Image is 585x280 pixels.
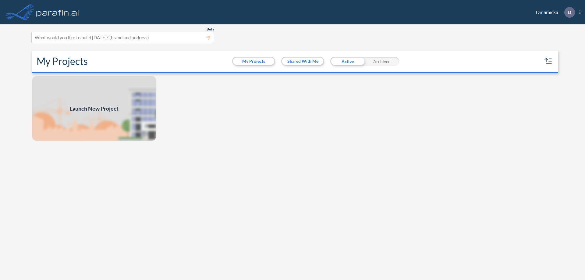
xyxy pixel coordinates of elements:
[32,76,157,141] a: Launch New Project
[207,27,214,32] span: Beta
[330,57,365,66] div: Active
[32,76,157,141] img: add
[365,57,399,66] div: Archived
[527,7,580,18] div: Dinamicka
[70,105,119,113] span: Launch New Project
[233,58,274,65] button: My Projects
[35,6,80,18] img: logo
[37,55,88,67] h2: My Projects
[544,56,553,66] button: sort
[282,58,323,65] button: Shared With Me
[568,9,571,15] p: D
